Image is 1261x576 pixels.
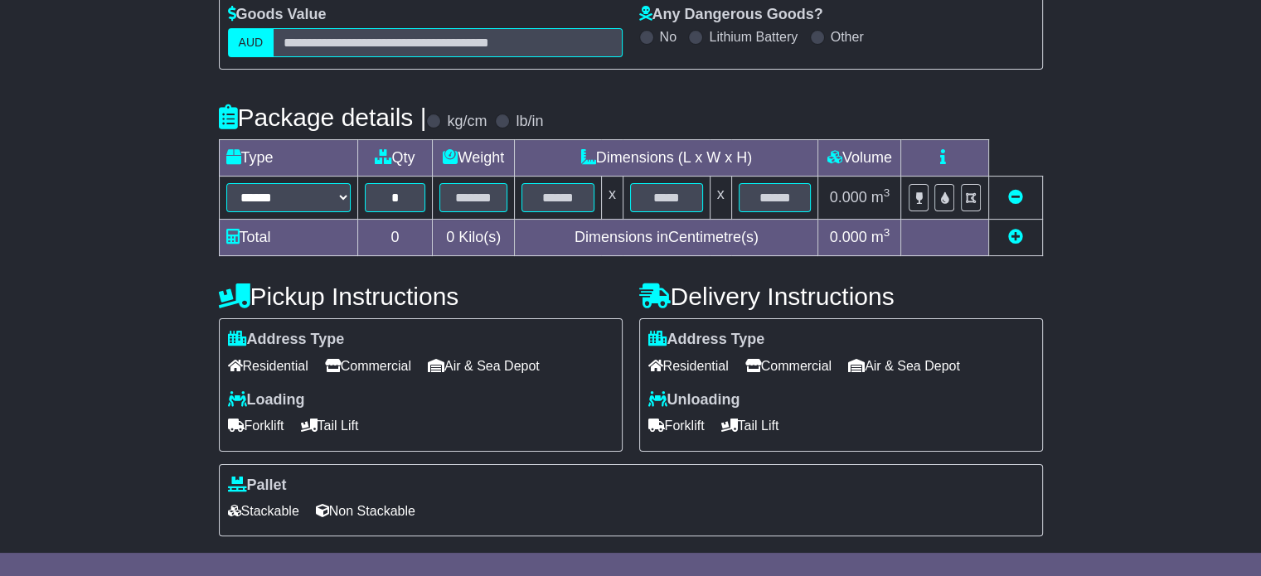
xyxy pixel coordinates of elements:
[428,353,540,379] span: Air & Sea Depot
[228,6,327,24] label: Goods Value
[884,226,890,239] sup: 3
[516,113,543,131] label: lb/in
[219,140,357,177] td: Type
[648,391,740,409] label: Unloading
[830,189,867,206] span: 0.000
[219,104,427,131] h4: Package details |
[639,6,823,24] label: Any Dangerous Goods?
[446,229,454,245] span: 0
[219,220,357,256] td: Total
[228,477,287,495] label: Pallet
[710,177,731,220] td: x
[639,283,1043,310] h4: Delivery Instructions
[848,353,960,379] span: Air & Sea Depot
[721,413,779,438] span: Tail Lift
[219,283,623,310] h4: Pickup Instructions
[357,140,433,177] td: Qty
[515,140,818,177] td: Dimensions (L x W x H)
[228,331,345,349] label: Address Type
[228,413,284,438] span: Forklift
[228,353,308,379] span: Residential
[325,353,411,379] span: Commercial
[301,413,359,438] span: Tail Lift
[830,229,867,245] span: 0.000
[660,29,677,45] label: No
[1008,189,1023,206] a: Remove this item
[648,331,765,349] label: Address Type
[871,229,890,245] span: m
[871,189,890,206] span: m
[601,177,623,220] td: x
[1008,229,1023,245] a: Add new item
[831,29,864,45] label: Other
[228,498,299,524] span: Stackable
[884,186,890,199] sup: 3
[515,220,818,256] td: Dimensions in Centimetre(s)
[357,220,433,256] td: 0
[316,498,415,524] span: Non Stackable
[433,140,515,177] td: Weight
[228,391,305,409] label: Loading
[818,140,901,177] td: Volume
[745,353,832,379] span: Commercial
[433,220,515,256] td: Kilo(s)
[709,29,798,45] label: Lithium Battery
[447,113,487,131] label: kg/cm
[648,353,729,379] span: Residential
[228,28,274,57] label: AUD
[648,413,705,438] span: Forklift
